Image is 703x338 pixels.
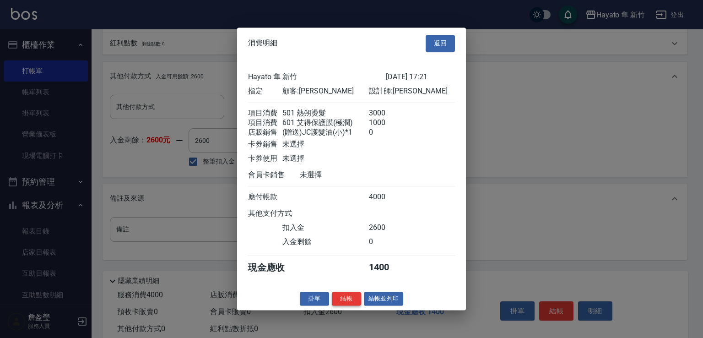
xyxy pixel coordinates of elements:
button: 結帳並列印 [364,292,404,306]
div: Hayato 隼 新竹 [248,72,386,82]
div: 2600 [369,223,403,233]
button: 結帳 [332,292,361,306]
div: 卡券使用 [248,154,282,164]
div: 其他支付方式 [248,209,317,218]
div: 1400 [369,262,403,274]
div: 未選擇 [282,140,368,149]
span: 消費明細 [248,39,277,48]
div: (贈送)JC護髮油(小)*1 [282,128,368,137]
div: 未選擇 [282,154,368,164]
div: 卡券銷售 [248,140,282,149]
div: [DATE] 17:21 [386,72,455,82]
div: 0 [369,128,403,137]
div: 3000 [369,109,403,118]
div: 應付帳款 [248,192,282,202]
div: 入金剩餘 [282,237,368,247]
button: 掛單 [300,292,329,306]
div: 未選擇 [300,170,386,180]
div: 顧客: [PERSON_NAME] [282,87,368,96]
div: 項目消費 [248,109,282,118]
div: 1000 [369,118,403,128]
div: 601 艾得保護膜(極潤) [282,118,368,128]
div: 項目消費 [248,118,282,128]
div: 501 熱朔燙髮 [282,109,368,118]
div: 現金應收 [248,262,300,274]
div: 會員卡銷售 [248,170,300,180]
div: 0 [369,237,403,247]
div: 4000 [369,192,403,202]
div: 指定 [248,87,282,96]
div: 店販銷售 [248,128,282,137]
button: 返回 [426,35,455,52]
div: 設計師: [PERSON_NAME] [369,87,455,96]
div: 扣入金 [282,223,368,233]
